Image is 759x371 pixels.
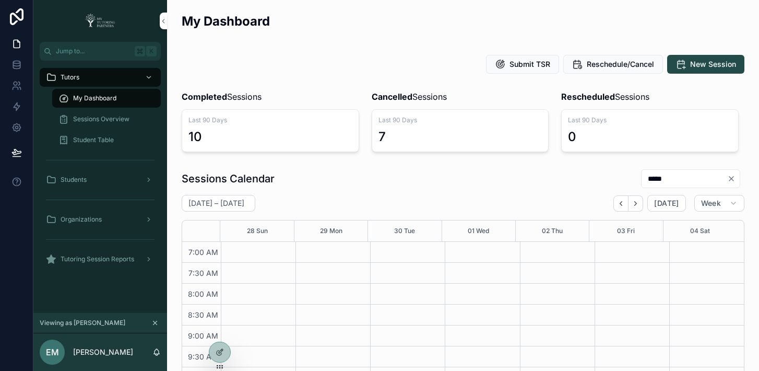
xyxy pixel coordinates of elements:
span: Tutoring Session Reports [61,255,134,263]
button: Jump to...K [40,42,161,61]
a: Sessions Overview [52,110,161,129]
button: 30 Tue [394,221,415,241]
a: My Dashboard [52,89,161,108]
span: New Session [690,59,736,69]
span: My Dashboard [73,94,116,102]
button: Back [613,195,628,212]
img: App logo [82,13,118,29]
span: Last 90 Days [568,116,732,124]
span: 9:30 AM [185,352,221,361]
a: Students [40,170,161,189]
span: Sessions Overview [73,115,129,123]
span: Sessions [561,90,649,103]
span: Tutors [61,73,79,82]
strong: Cancelled [372,91,412,102]
span: Week [701,199,721,208]
span: Sessions [182,90,262,103]
span: Submit TSR [509,59,550,69]
button: New Session [667,55,744,74]
button: 28 Sun [247,221,268,241]
h1: Sessions Calendar [182,171,275,186]
div: scrollable content [33,61,167,282]
span: 7:30 AM [186,269,221,277]
a: Tutors [40,68,161,87]
a: Organizations [40,210,161,229]
button: Week [694,195,744,212]
span: Reschedule/Cancel [587,59,654,69]
button: Submit TSR [486,55,559,74]
span: Student Table [73,136,114,144]
div: 7 [378,129,386,145]
button: Clear [727,175,740,183]
a: Tutoring Session Reports [40,250,161,269]
button: Next [628,195,643,212]
button: [DATE] [647,195,685,212]
span: K [147,47,156,55]
a: Student Table [52,131,161,149]
div: 10 [188,129,202,145]
button: 03 Fri [617,221,635,241]
span: [DATE] [654,199,679,208]
span: Jump to... [56,47,131,55]
span: Last 90 Days [378,116,542,124]
button: 01 Wed [468,221,489,241]
span: Organizations [61,215,102,224]
div: 0 [568,129,576,145]
button: 04 Sat [690,221,710,241]
button: 29 Mon [320,221,342,241]
span: Sessions [372,90,447,103]
p: [PERSON_NAME] [73,347,133,357]
span: Viewing as [PERSON_NAME] [40,319,125,327]
strong: Rescheduled [561,91,615,102]
h2: [DATE] – [DATE] [188,198,244,208]
span: 7:00 AM [186,248,221,257]
button: 02 Thu [542,221,563,241]
button: Reschedule/Cancel [563,55,663,74]
span: 9:00 AM [185,331,221,340]
span: EM [46,346,59,358]
span: Last 90 Days [188,116,352,124]
h2: My Dashboard [182,13,270,30]
span: 8:00 AM [185,289,221,298]
span: 8:30 AM [185,310,221,319]
strong: Completed [182,91,227,102]
span: Students [61,176,87,184]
